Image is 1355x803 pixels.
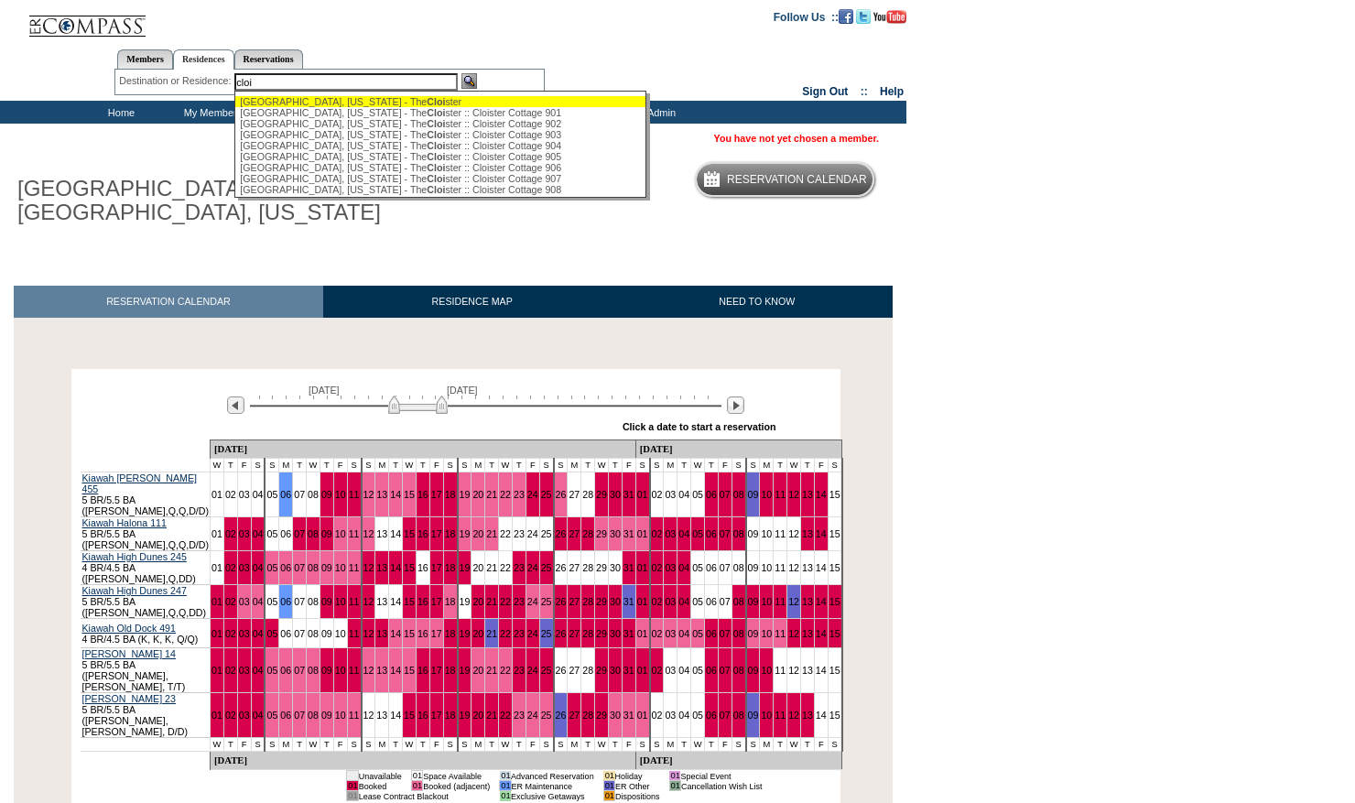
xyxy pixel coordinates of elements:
a: 17 [431,596,442,607]
a: 11 [349,489,360,500]
a: 01 [211,562,222,573]
a: 28 [582,665,593,676]
a: 06 [706,665,717,676]
a: 27 [569,665,580,676]
a: 31 [623,628,634,639]
a: 02 [225,489,236,500]
a: 17 [431,489,442,500]
a: 30 [610,562,621,573]
a: 19 [460,628,471,639]
a: 07 [720,596,731,607]
a: 31 [623,528,634,539]
a: 08 [733,528,744,539]
a: 04 [253,528,264,539]
a: 09 [321,665,332,676]
a: 06 [280,489,291,500]
a: 14 [816,562,827,573]
a: 01 [211,489,222,500]
a: 11 [349,665,360,676]
a: 28 [582,596,593,607]
a: 06 [280,596,291,607]
a: 05 [692,628,703,639]
a: 30 [610,665,621,676]
a: 24 [527,489,538,500]
a: 13 [376,528,387,539]
a: 09 [748,665,759,676]
a: 09 [748,562,759,573]
a: 02 [652,628,663,639]
a: 27 [569,562,580,573]
a: 27 [569,528,580,539]
a: [PERSON_NAME] 14 [82,648,176,659]
a: 04 [678,562,689,573]
a: 12 [363,528,374,539]
a: 02 [225,665,236,676]
a: 31 [623,489,634,500]
a: 21 [486,596,497,607]
a: 11 [775,528,786,539]
td: Home [69,101,169,124]
a: 14 [816,489,827,500]
a: 06 [706,628,717,639]
a: 19 [460,528,471,539]
a: 13 [376,628,387,639]
a: 14 [390,596,401,607]
a: 16 [417,665,428,676]
a: 27 [569,489,580,500]
a: 08 [308,489,319,500]
a: 12 [788,628,799,639]
a: 05 [266,628,277,639]
a: Reservations [234,49,303,69]
a: NEED TO KNOW [621,286,893,318]
a: 07 [720,489,731,500]
a: 06 [706,562,717,573]
a: 25 [541,596,552,607]
a: 08 [733,596,744,607]
h5: Reservation Calendar [727,174,867,186]
a: 15 [829,489,840,500]
a: 17 [431,665,442,676]
a: 07 [720,528,731,539]
a: 01 [211,665,222,676]
a: 14 [816,628,827,639]
a: 27 [569,628,580,639]
a: 18 [445,562,456,573]
a: 05 [266,665,277,676]
a: 10 [335,628,346,639]
a: 14 [390,489,401,500]
a: 23 [514,489,525,500]
a: 03 [239,489,250,500]
a: 01 [637,562,648,573]
a: 27 [569,596,580,607]
a: 13 [376,489,387,500]
a: 25 [541,489,552,500]
a: 01 [211,628,222,639]
a: 11 [349,628,360,639]
a: 24 [527,628,538,639]
a: 28 [582,562,593,573]
a: 08 [733,489,744,500]
a: 11 [349,528,360,539]
a: 03 [665,665,676,676]
a: 04 [253,665,264,676]
a: 11 [349,596,360,607]
img: Next [727,396,744,414]
a: 18 [445,596,456,607]
a: 26 [556,528,567,539]
a: 24 [527,528,538,539]
a: 25 [541,562,552,573]
a: 22 [500,528,511,539]
a: 29 [596,489,607,500]
a: 28 [582,628,593,639]
a: 20 [472,596,483,607]
td: Admin [609,101,710,124]
a: 25 [541,665,552,676]
a: 19 [460,665,471,676]
a: 01 [637,528,648,539]
a: 17 [431,628,442,639]
a: 15 [829,596,840,607]
a: Kiawah High Dunes 247 [82,585,187,596]
a: 07 [294,665,305,676]
a: 04 [678,628,689,639]
a: 07 [294,489,305,500]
